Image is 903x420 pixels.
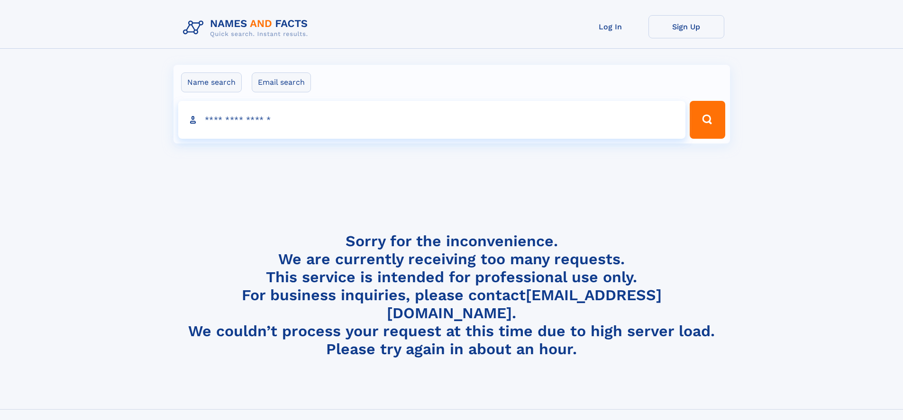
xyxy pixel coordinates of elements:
[179,232,724,358] h4: Sorry for the inconvenience. We are currently receiving too many requests. This service is intend...
[178,101,686,139] input: search input
[573,15,648,38] a: Log In
[648,15,724,38] a: Sign Up
[252,72,311,92] label: Email search
[690,101,725,139] button: Search Button
[387,286,662,322] a: [EMAIL_ADDRESS][DOMAIN_NAME]
[179,15,316,41] img: Logo Names and Facts
[181,72,242,92] label: Name search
